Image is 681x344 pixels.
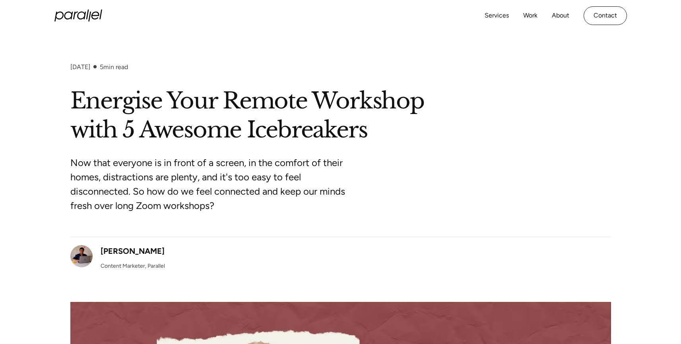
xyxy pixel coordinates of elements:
div: Content Marketer, Parallel [101,262,165,270]
a: home [54,10,102,21]
span: 5 [100,63,103,71]
a: About [552,10,569,21]
div: [DATE] [70,63,90,71]
h1: Energise Your Remote Workshop with 5 Awesome Icebreakers [70,87,611,145]
a: [PERSON_NAME]Content Marketer, Parallel [70,245,165,270]
a: Services [485,10,509,21]
div: min read [100,63,128,71]
a: Work [523,10,537,21]
img: Shashank Ganesh [70,245,93,267]
a: Contact [584,6,627,25]
div: [PERSON_NAME] [101,245,165,257]
p: Now that everyone is in front of a screen, in the comfort of their homes, distractions are plenty... [70,156,369,213]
